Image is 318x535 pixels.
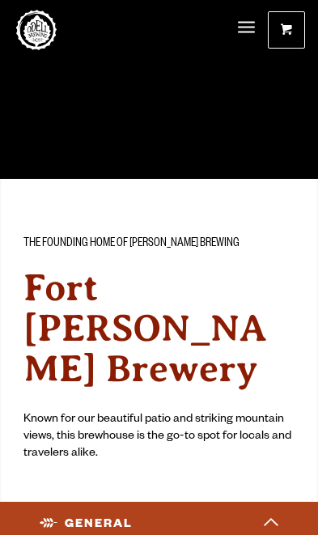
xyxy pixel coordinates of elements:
span: The Founding Home of [PERSON_NAME] Brewing [23,234,240,255]
span: General [40,516,133,532]
a: Odell Home [16,10,57,50]
div: Known for our beautiful patio and striking mountain views, this brewhouse is the go-to spot for l... [23,412,294,462]
a: Menu [238,11,255,45]
h2: Fort [PERSON_NAME] Brewery [23,268,294,389]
